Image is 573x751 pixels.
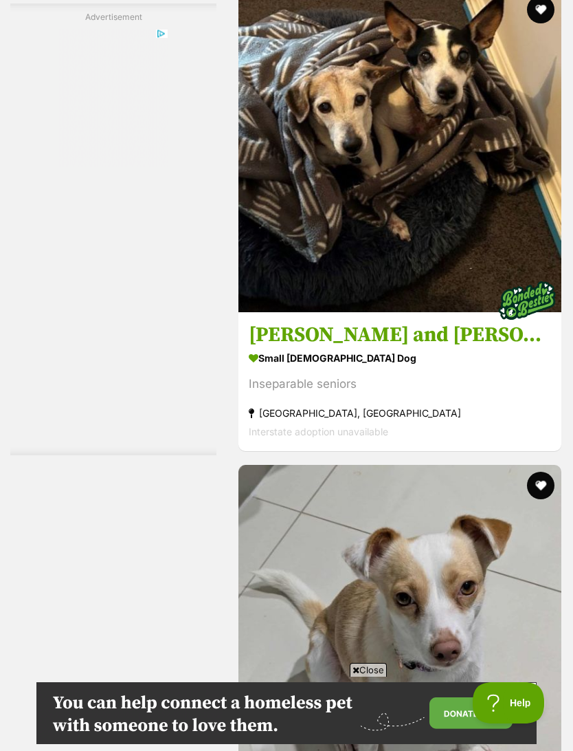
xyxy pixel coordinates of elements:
h3: [PERSON_NAME] and [PERSON_NAME] [249,323,551,349]
div: Advertisement [10,3,216,455]
span: Close [350,663,387,677]
strong: small [DEMOGRAPHIC_DATA] Dog [249,349,551,369]
button: favourite [527,472,554,499]
iframe: Advertisement [58,29,168,442]
div: Inseparable seniors [249,375,551,394]
iframe: Help Scout Beacon - Open [473,682,546,723]
iframe: Advertisement [36,682,537,744]
span: Interstate adoption unavailable [249,426,388,438]
strong: [GEOGRAPHIC_DATA], [GEOGRAPHIC_DATA] [249,404,551,423]
a: [PERSON_NAME] and [PERSON_NAME] small [DEMOGRAPHIC_DATA] Dog Inseparable seniors [GEOGRAPHIC_DATA... [238,312,561,452]
img: bonded besties [493,267,561,336]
